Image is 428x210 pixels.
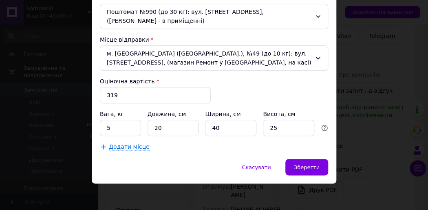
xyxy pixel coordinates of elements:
span: Зберегти [294,164,320,170]
div: м. [GEOGRAPHIC_DATA] ([GEOGRAPHIC_DATA].), №49 (до 10 кг): вул. [STREET_ADDRESS], (магазин Ремонт... [100,45,328,71]
label: Довжина, см [148,111,188,117]
label: Оціночна вартість [100,78,154,85]
label: Ширина, см [205,111,242,117]
span: Додати місце [109,143,150,150]
label: Висота, см [263,111,297,117]
div: Місце відправки [100,36,328,44]
span: Скасувати [242,164,271,170]
label: Вага, кг [100,111,126,117]
div: Поштомат №990 (до 30 кг): вул. [STREET_ADDRESS], ([PERSON_NAME] - в приміщенні) [100,4,328,29]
